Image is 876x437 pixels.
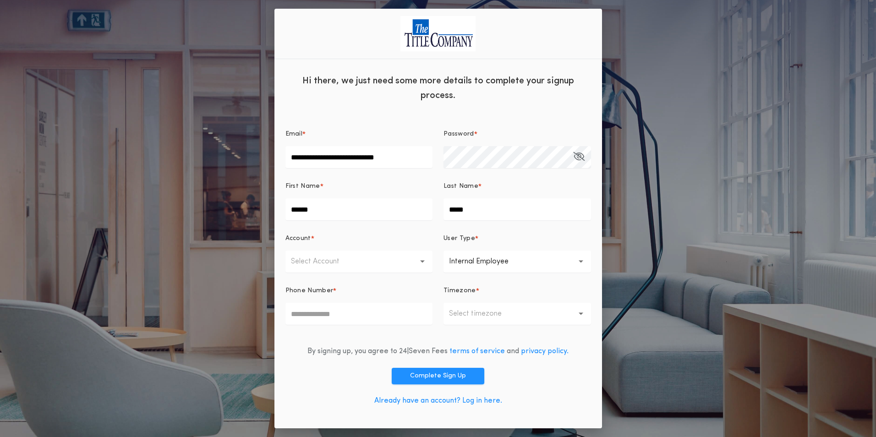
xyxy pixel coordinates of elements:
button: Select timezone [443,303,591,325]
img: logo [400,16,476,51]
input: First Name* [285,198,433,220]
input: Last Name* [443,198,591,220]
p: Account [285,234,311,243]
p: Password [443,130,474,139]
a: privacy policy. [521,348,569,355]
p: First Name [285,182,320,191]
p: Last Name [443,182,478,191]
p: Select timezone [449,308,516,319]
p: Email [285,130,303,139]
button: Password* [573,146,585,168]
p: Timezone [443,286,476,295]
p: User Type [443,234,475,243]
button: Select Account [285,251,433,273]
input: Password* [443,146,591,168]
input: Email* [285,146,433,168]
a: terms of service [449,348,505,355]
button: Complete Sign Up [392,368,484,384]
p: Select Account [291,256,354,267]
div: Hi there, we just need some more details to complete your signup process. [274,66,602,108]
a: Already have an account? Log in here. [374,397,502,404]
button: Internal Employee [443,251,591,273]
div: By signing up, you agree to 24|Seven Fees and [307,346,569,357]
p: Phone Number [285,286,334,295]
input: Phone Number* [285,303,433,325]
p: Internal Employee [449,256,523,267]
